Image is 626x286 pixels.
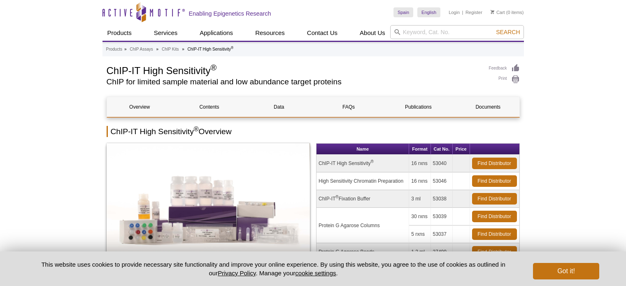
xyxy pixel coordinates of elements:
a: Find Distributor [472,175,517,187]
button: cookie settings [295,270,336,277]
td: Protein G Agarose Columns [316,208,409,243]
a: English [417,7,440,17]
sup: ® [371,159,374,164]
a: Feedback [489,64,520,73]
li: » [156,47,159,51]
li: (0 items) [491,7,524,17]
td: 1.2 ml [409,243,431,261]
h1: ChIP-IT High Sensitivity [107,64,481,76]
a: Find Distributor [472,193,517,205]
button: Search [493,28,522,36]
li: » [182,47,184,51]
span: Search [496,29,520,35]
a: Documents [455,97,521,117]
th: Format [409,144,431,155]
li: ChIP-IT High Sensitivity [188,47,234,51]
th: Price [453,144,470,155]
a: Resources [250,25,290,41]
a: Data [246,97,312,117]
a: Print [489,75,520,84]
li: | [462,7,463,17]
a: Find Distributor [472,211,517,222]
a: About Us [355,25,390,41]
button: Got it! [533,263,599,279]
a: ChIP Assays [130,46,153,53]
li: » [124,47,127,51]
td: 53046 [431,172,453,190]
a: Applications [195,25,238,41]
td: 37499 [431,243,453,261]
a: Services [149,25,183,41]
td: 53039 [431,208,453,226]
td: 53037 [431,226,453,243]
sup: ® [335,195,338,199]
td: 16 rxns [409,172,431,190]
a: Products [102,25,137,41]
h2: ChIP-IT High Sensitivity Overview [107,126,520,137]
h2: Enabling Epigenetics Research [189,10,271,17]
td: 16 rxns [409,155,431,172]
h2: ChIP for limited sample material and low abundance target proteins [107,78,481,86]
td: 3 ml [409,190,431,208]
a: Products [106,46,122,53]
td: ChIP-IT Fixation Buffer [316,190,409,208]
sup: ® [231,46,233,50]
a: ChIP Kits [162,46,179,53]
img: ChIP-IT High Sensitivity Kit [107,143,310,279]
a: Register [465,9,482,15]
input: Keyword, Cat. No. [390,25,524,39]
a: Publications [386,97,451,117]
a: Spain [393,7,413,17]
a: Cart [491,9,505,15]
td: 53038 [431,190,453,208]
a: Find Distributor [472,246,517,258]
td: High Sensitivity Chromatin Preparation [316,172,409,190]
a: Overview [107,97,172,117]
td: 5 rxns [409,226,431,243]
sup: ® [210,63,216,72]
td: Protein G Agarose Beads [316,243,409,261]
a: FAQs [316,97,381,117]
th: Name [316,144,409,155]
a: Contact Us [302,25,342,41]
p: This website uses cookies to provide necessary site functionality and improve your online experie... [27,260,520,277]
td: 30 rxns [409,208,431,226]
a: Login [449,9,460,15]
td: 53040 [431,155,453,172]
a: Find Distributor [472,228,517,240]
a: Privacy Policy [218,270,256,277]
sup: ® [194,126,199,133]
img: Your Cart [491,10,494,14]
a: Contents [177,97,242,117]
th: Cat No. [431,144,453,155]
a: Find Distributor [472,158,517,169]
td: ChIP-IT High Sensitivity [316,155,409,172]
